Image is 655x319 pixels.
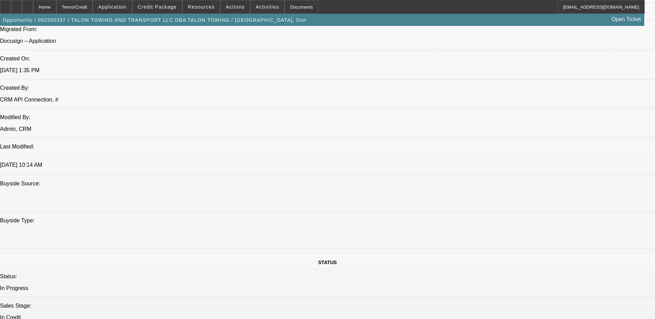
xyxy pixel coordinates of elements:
span: STATUS [318,260,337,265]
button: Resources [183,0,220,13]
button: Actions [221,0,250,13]
span: Credit Package [138,4,177,10]
button: Activities [251,0,285,13]
span: Actions [226,4,245,10]
span: Resources [188,4,215,10]
a: Open Ticket [609,13,644,25]
span: Opportunity / 092500337 / TALON TOWING AND TRANSPORT LLC DBA TALON TOWING / [GEOGRAPHIC_DATA], Don [3,17,306,23]
span: Application [98,4,126,10]
button: Credit Package [133,0,182,13]
button: Application [93,0,132,13]
span: Activities [256,4,279,10]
